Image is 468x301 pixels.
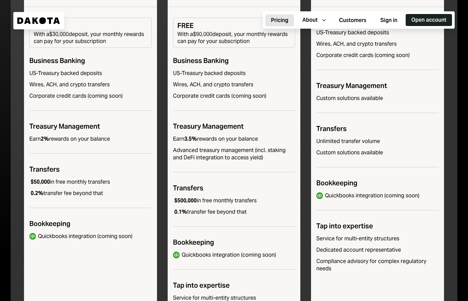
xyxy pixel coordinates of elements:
div: Corporate credit cards (coming soon) [29,92,152,100]
div: Service for multi-entity structures [316,235,439,242]
div: Treasury Management [29,121,152,131]
div: Bookkeeping [316,178,439,188]
button: Open account [406,14,452,26]
div: With a $30,000 deposit, your monthly rewards can pay for your subscription [34,31,147,45]
div: Corporate credit cards (coming soon) [316,52,439,59]
div: Bookkeeping [29,219,152,229]
div: Advanced treasury management (incl. staking and DeFi integration to access yield) [173,147,295,161]
div: About [302,16,318,24]
b: 0.2% [31,190,43,197]
div: Earn rewards on your balance [173,135,258,143]
div: Tap into expertise [316,221,439,231]
a: Customers [333,14,372,27]
div: Transfers [316,124,439,134]
b: $500,000 [174,197,197,204]
div: Transfers [173,183,295,193]
div: FREE [177,21,291,31]
div: Quickbooks integration (coming soon) [38,233,132,240]
div: Business Banking [173,56,295,66]
div: Wires, ACH, and crypto transfers [173,81,295,88]
button: About [297,14,331,26]
div: Wires, ACH, and crypto transfers [29,81,152,88]
div: Quickbooks integration (coming soon) [182,251,276,259]
div: Tap into expertise [173,280,295,290]
button: Sign in [375,14,403,26]
div: Treasury Management [173,121,295,131]
div: transfer fee beyond that [29,190,103,197]
div: With a $90,000 deposit, your monthly rewards can pay for your subscription [177,31,291,45]
div: US-Treasury backed deposits [173,70,295,77]
b: 0.1% [174,208,187,215]
div: Compliance advisory for complex regulatory needs [316,258,439,272]
a: Pricing [265,14,294,27]
button: Customers [333,14,372,26]
div: FREE [34,21,147,31]
div: Dedicated account representative [316,246,439,254]
div: US-Treasury backed deposits [316,29,439,36]
div: US-Treasury backed deposits [29,70,152,77]
b: 2% [41,135,49,142]
div: Transfers [29,164,152,174]
div: Bookkeeping [173,237,295,247]
div: Unlimited transfer volume [316,138,439,145]
div: Custom solutions available [316,95,439,102]
div: Business Banking [29,56,152,66]
div: Treasury Management [316,81,439,91]
div: Corporate credit cards (coming soon) [173,92,295,100]
b: 3.5% [184,135,197,142]
div: Quickbooks integration (coming soon) [325,192,419,199]
div: in free monthly transfers [173,197,257,204]
div: in free monthly transfers [29,178,110,186]
b: $50,000 [31,178,50,185]
div: transfer fee beyond that [173,208,247,216]
div: Earn rewards on your balance [29,135,110,143]
button: Pricing [265,14,294,26]
div: Custom solutions available [316,149,439,156]
div: Wires, ACH, and crypto transfers [316,40,439,48]
a: Sign in [375,14,403,27]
